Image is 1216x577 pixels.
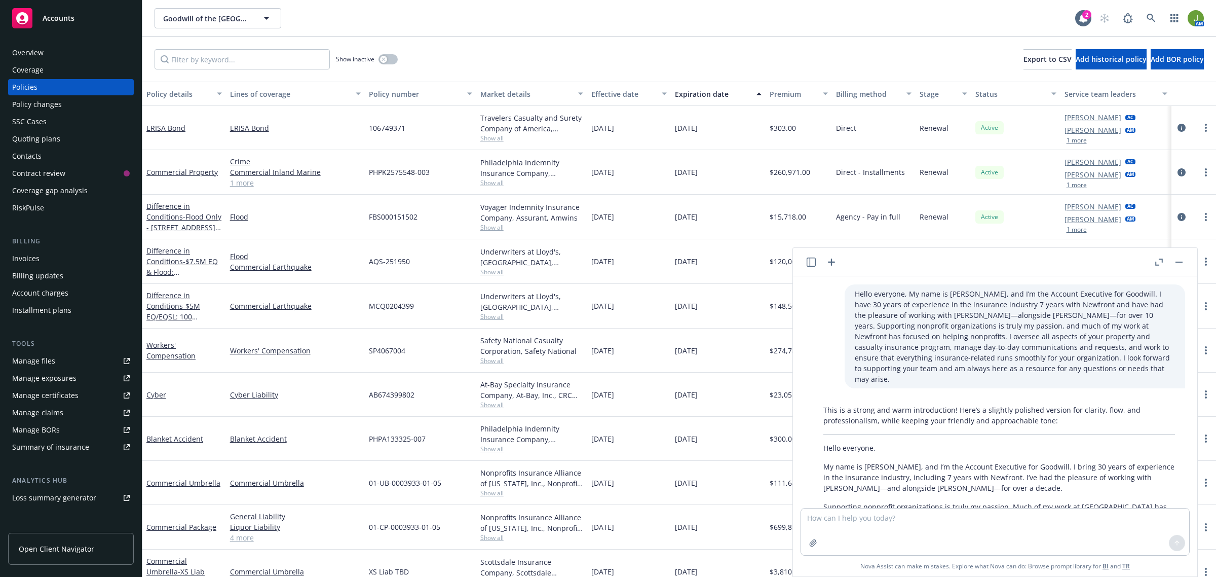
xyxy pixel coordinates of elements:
[230,345,361,356] a: Workers' Compensation
[12,131,60,147] div: Quoting plans
[230,251,361,262] a: Flood
[823,461,1175,493] p: My name is [PERSON_NAME], and I’m the Account Executive for Goodwill. I bring 30 years of experie...
[369,434,426,444] span: PHPA133325-007
[675,389,698,400] span: [DATE]
[8,439,134,455] a: Summary of insurance
[975,89,1045,99] div: Status
[766,82,832,106] button: Premium
[823,501,1175,544] p: Supporting nonprofit organizations is truly my passion. Much of my work at [GEOGRAPHIC_DATA] has ...
[8,339,134,349] div: Tools
[979,123,1000,132] span: Active
[591,301,614,311] span: [DATE]
[1200,256,1212,268] a: more
[155,49,330,69] input: Filter by keyword...
[146,434,203,444] a: Blanket Accident
[1065,169,1121,180] a: [PERSON_NAME]
[591,522,614,532] span: [DATE]
[1065,157,1121,167] a: [PERSON_NAME]
[480,178,584,187] span: Show all
[916,82,971,106] button: Stage
[770,123,796,133] span: $303.00
[1076,54,1147,64] span: Add historical policy
[1200,432,1212,445] a: more
[369,345,405,356] span: SP4067004
[480,379,584,401] div: At-Bay Specialty Insurance Company, At-Bay, Inc., CRC Group
[770,522,810,532] span: $699,871.00
[226,82,365,106] button: Lines of coverage
[480,202,584,223] div: Voyager Indemnity Insurance Company, Assurant, Amwins
[1065,201,1121,212] a: [PERSON_NAME]
[12,45,44,61] div: Overview
[230,478,361,488] a: Commercial Umbrella
[8,302,134,318] a: Installment plans
[1023,54,1072,64] span: Export to CSV
[12,250,40,267] div: Invoices
[591,566,614,577] span: [DATE]
[920,211,948,222] span: Renewal
[8,114,134,130] a: SSC Cases
[1103,562,1109,570] a: BI
[230,566,361,577] a: Commercial Umbrella
[675,211,698,222] span: [DATE]
[369,522,440,532] span: 01-CP-0003933-01-05
[230,211,361,222] a: Flood
[1141,8,1161,28] a: Search
[369,123,405,133] span: 106749371
[770,345,810,356] span: $274,784.00
[230,301,361,311] a: Commercial Earthquake
[480,401,584,409] span: Show all
[480,533,584,542] span: Show all
[8,79,134,95] a: Policies
[12,387,79,404] div: Manage certificates
[12,96,62,113] div: Policy changes
[671,82,766,106] button: Expiration date
[8,370,134,386] a: Manage exposures
[920,89,956,99] div: Stage
[675,256,698,267] span: [DATE]
[12,439,89,455] div: Summary of insurance
[230,511,361,522] a: General Liability
[8,200,134,216] a: RiskPulse
[1200,300,1212,312] a: more
[369,389,414,400] span: AB674399802
[12,79,37,95] div: Policies
[591,123,614,133] span: [DATE]
[1094,8,1115,28] a: Start snowing
[12,422,60,438] div: Manage BORs
[480,157,584,178] div: Philadelphia Indemnity Insurance Company, [GEOGRAPHIC_DATA] Insurance Companies
[971,82,1060,106] button: Status
[1200,344,1212,356] a: more
[369,89,461,99] div: Policy number
[230,89,350,99] div: Lines of coverage
[480,356,584,365] span: Show all
[146,212,221,243] span: - Flood Only - [STREET_ADDRESS][US_STATE]
[230,522,361,532] a: Liquor Liability
[12,490,96,506] div: Loss summary generator
[1200,122,1212,134] a: more
[480,335,584,356] div: Safety National Casualty Corporation, Safety National
[369,478,441,488] span: 01-UB-0003933-01-05
[770,167,810,177] span: $260,971.00
[920,123,948,133] span: Renewal
[591,434,614,444] span: [DATE]
[1065,246,1121,257] a: [PERSON_NAME]
[770,434,796,444] span: $300.00
[480,489,584,497] span: Show all
[230,262,361,272] a: Commercial Earthquake
[979,168,1000,177] span: Active
[1200,477,1212,489] a: more
[1200,166,1212,178] a: more
[12,353,55,369] div: Manage files
[146,201,221,243] a: Difference in Conditions
[480,423,584,445] div: Philadelphia Indemnity Insurance Company, [GEOGRAPHIC_DATA] Insurance Companies
[675,566,698,577] span: [DATE]
[1118,8,1138,28] a: Report a Bug
[1151,54,1204,64] span: Add BOR policy
[8,476,134,486] div: Analytics hub
[146,478,220,488] a: Commercial Umbrella
[836,123,856,133] span: Direct
[480,467,584,489] div: Nonprofits Insurance Alliance of [US_STATE], Inc., Nonprofits Insurance Alliance of [US_STATE], I...
[8,387,134,404] a: Manage certificates
[12,165,65,182] div: Contract review
[591,389,614,400] span: [DATE]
